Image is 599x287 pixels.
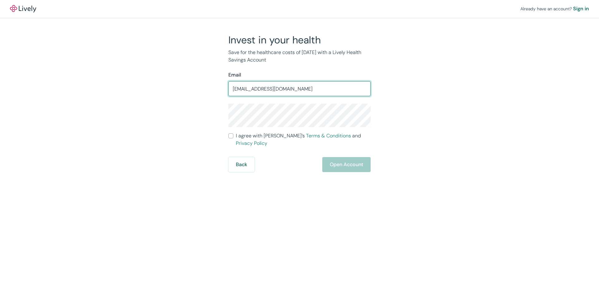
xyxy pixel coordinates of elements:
a: Privacy Policy [236,140,267,146]
h2: Invest in your health [228,34,371,46]
a: Terms & Conditions [306,132,351,139]
label: Email [228,71,241,79]
a: LivelyLively [10,5,36,12]
span: I agree with [PERSON_NAME]’s and [236,132,371,147]
button: Back [228,157,255,172]
div: Already have an account? [520,5,589,12]
p: Save for the healthcare costs of [DATE] with a Lively Health Savings Account [228,49,371,64]
img: Lively [10,5,36,12]
a: Sign in [573,5,589,12]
